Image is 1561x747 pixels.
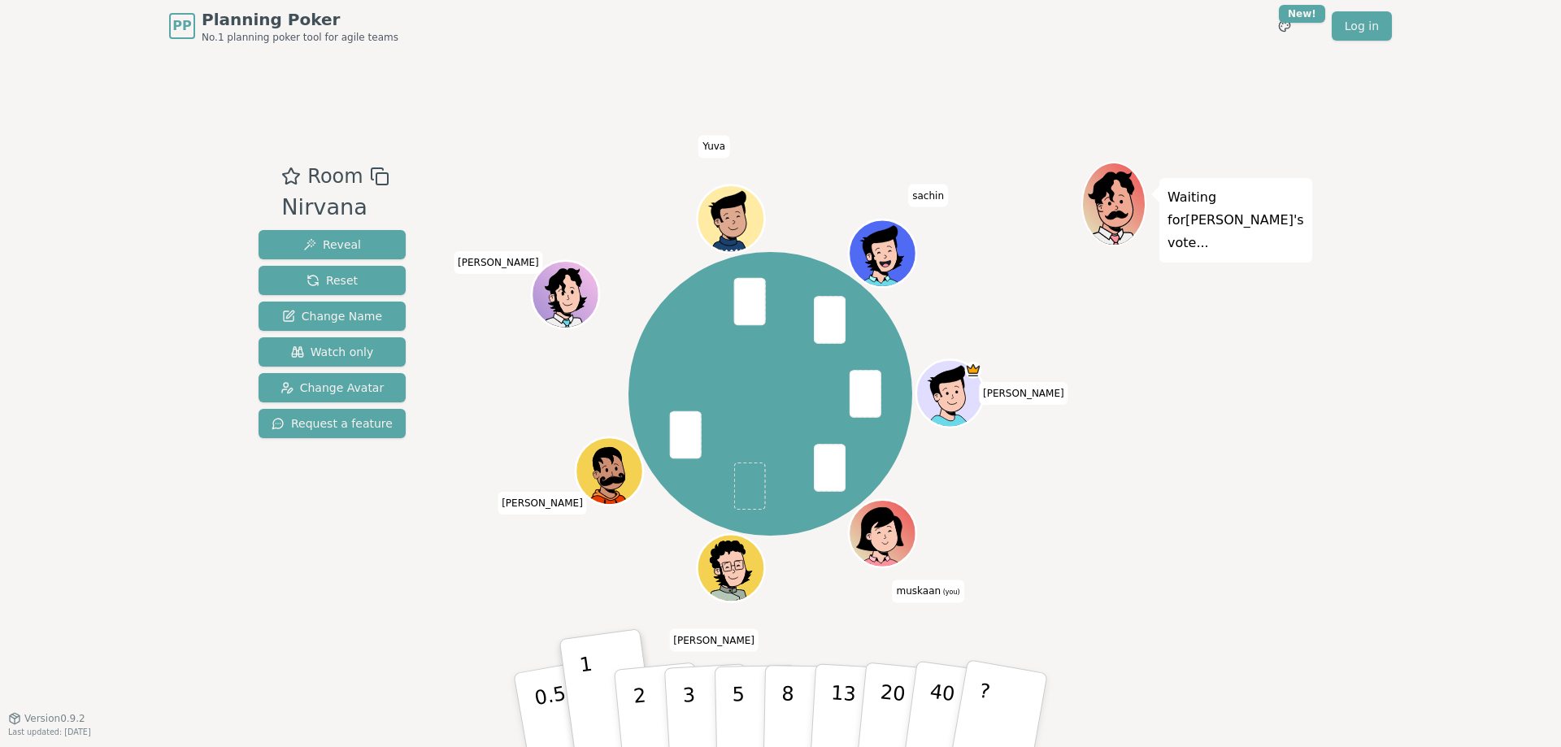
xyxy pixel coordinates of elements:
[202,8,398,31] span: Planning Poker
[8,727,91,736] span: Last updated: [DATE]
[307,162,363,191] span: Room
[893,580,964,603] span: Click to change your name
[281,162,301,191] button: Add as favourite
[259,409,406,438] button: Request a feature
[498,492,587,515] span: Click to change your name
[850,502,914,566] button: Click to change your avatar
[454,251,543,274] span: Click to change your name
[24,712,85,725] span: Version 0.9.2
[1167,186,1304,254] p: Waiting for [PERSON_NAME] 's vote...
[1332,11,1392,41] a: Log in
[303,237,361,253] span: Reveal
[169,8,398,44] a: PPPlanning PokerNo.1 planning poker tool for agile teams
[669,629,759,652] span: Click to change your name
[281,191,389,224] div: Nirvana
[1270,11,1299,41] button: New!
[259,230,406,259] button: Reveal
[282,308,382,324] span: Change Name
[259,302,406,331] button: Change Name
[259,373,406,402] button: Change Avatar
[941,589,960,597] span: (you)
[259,337,406,367] button: Watch only
[1279,5,1325,23] div: New!
[8,712,85,725] button: Version0.9.2
[172,16,191,36] span: PP
[578,653,602,741] p: 1
[964,362,981,379] span: Obulareddy is the host
[979,382,1068,405] span: Click to change your name
[280,380,385,396] span: Change Avatar
[272,415,393,432] span: Request a feature
[698,136,729,159] span: Click to change your name
[202,31,398,44] span: No.1 planning poker tool for agile teams
[259,266,406,295] button: Reset
[908,185,948,207] span: Click to change your name
[307,272,358,289] span: Reset
[291,344,374,360] span: Watch only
